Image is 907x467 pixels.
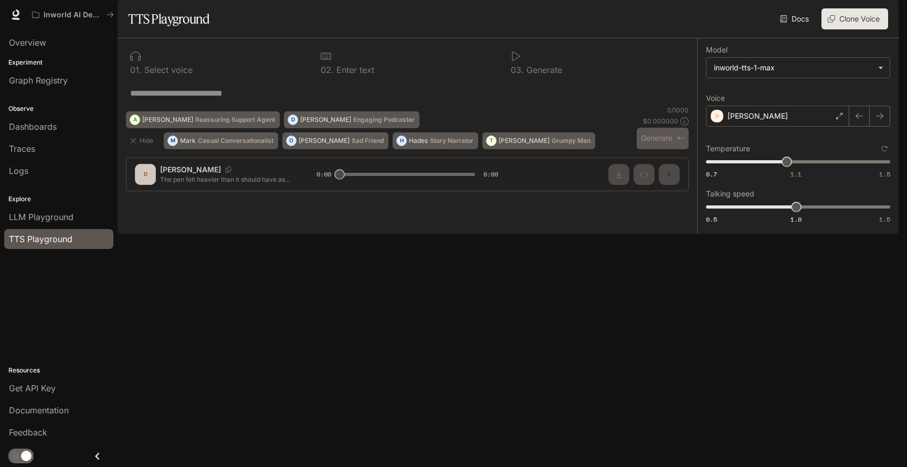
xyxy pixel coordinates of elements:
button: Hide [126,132,160,149]
button: Reset to default [879,143,890,154]
p: Grumpy Man [552,138,590,144]
div: inworld-tts-1-max [714,63,873,73]
div: A [130,111,140,128]
p: 0 1 . [130,66,142,74]
p: Engaging Podcaster [353,117,415,123]
span: 1.5 [879,215,890,224]
button: A[PERSON_NAME]Reassuring Support Agent [126,111,280,128]
p: [PERSON_NAME] [499,138,550,144]
p: Talking speed [706,190,754,198]
div: T [487,132,496,149]
button: All workspaces [27,4,119,25]
p: Sad Friend [352,138,384,144]
p: Hades [409,138,428,144]
button: MMarkCasual Conversationalist [164,132,278,149]
p: 0 3 . [511,66,524,74]
p: $ 0.000000 [643,117,678,126]
p: Generate [524,66,562,74]
p: Reassuring Support Agent [195,117,275,123]
p: Inworld AI Demos [44,11,102,19]
span: 0.7 [706,170,717,179]
button: HHadesStory Narrator [393,132,478,149]
p: Temperature [706,145,750,152]
span: 1.1 [790,170,801,179]
h1: TTS Playground [128,8,209,29]
div: M [168,132,177,149]
button: D[PERSON_NAME]Engaging Podcaster [284,111,419,128]
button: T[PERSON_NAME]Grumpy Man [482,132,595,149]
div: inworld-tts-1-max [706,58,890,78]
span: 1.5 [879,170,890,179]
p: Mark [180,138,196,144]
span: 0.5 [706,215,717,224]
p: Story Narrator [430,138,473,144]
p: [PERSON_NAME] [300,117,351,123]
p: Enter text [334,66,374,74]
p: [PERSON_NAME] [299,138,350,144]
p: 0 2 . [321,66,334,74]
p: Model [706,46,727,54]
div: H [397,132,406,149]
a: Docs [778,8,813,29]
p: 0 / 1000 [667,106,689,115]
button: Clone Voice [821,8,888,29]
p: Casual Conversationalist [198,138,273,144]
p: [PERSON_NAME] [727,111,788,121]
div: O [287,132,296,149]
p: [PERSON_NAME] [142,117,193,123]
button: O[PERSON_NAME]Sad Friend [282,132,388,149]
p: Voice [706,95,725,102]
p: Select voice [142,66,193,74]
span: 1.0 [790,215,801,224]
div: D [288,111,298,128]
